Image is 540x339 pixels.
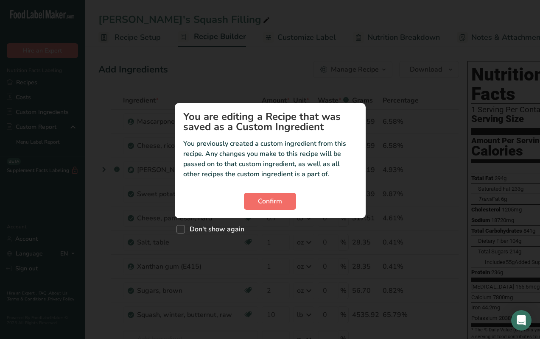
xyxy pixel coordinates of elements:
div: Open Intercom Messenger [511,310,532,331]
button: Confirm [244,193,296,210]
span: Confirm [258,196,282,206]
span: Don't show again [185,225,244,233]
p: You previously created a custom ingredient from this recipe. Any changes you make to this recipe ... [183,139,357,179]
h1: You are editing a Recipe that was saved as a Custom Ingredient [183,111,357,132]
